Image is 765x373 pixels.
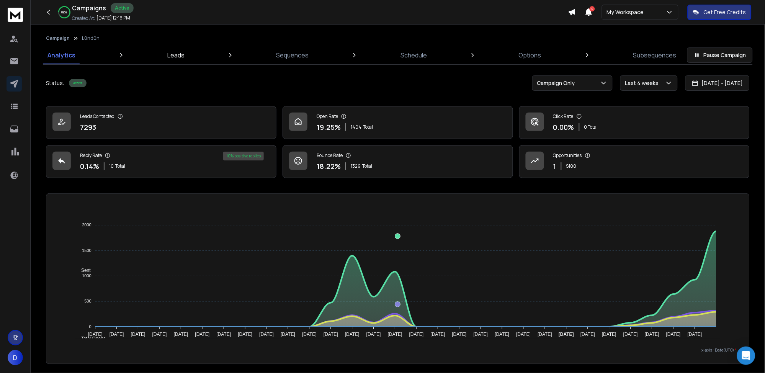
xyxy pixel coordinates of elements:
[519,51,541,60] p: Options
[283,106,513,139] a: Open Rate19.25%1404Total
[302,332,317,337] tspan: [DATE]
[566,163,577,169] p: $ 100
[645,332,659,337] tspan: [DATE]
[173,332,188,337] tspan: [DATE]
[351,163,361,169] span: 1329
[388,332,402,337] tspan: [DATE]
[109,163,114,169] span: 10
[163,46,189,64] a: Leads
[366,332,381,337] tspan: [DATE]
[59,347,737,353] p: x-axis : Date(UTC)
[43,46,80,64] a: Analytics
[110,332,124,337] tspan: [DATE]
[317,113,338,119] p: Open Rate
[281,332,295,337] tspan: [DATE]
[559,332,574,337] tspan: [DATE]
[96,15,130,21] p: [DATE] 12:16 PM
[276,51,309,60] p: Sequences
[216,332,231,337] tspan: [DATE]
[495,332,510,337] tspan: [DATE]
[688,332,702,337] tspan: [DATE]
[517,332,531,337] tspan: [DATE]
[115,163,125,169] span: Total
[553,113,574,119] p: Click Rate
[519,106,750,139] a: Click Rate0.00%0 Total
[259,332,274,337] tspan: [DATE]
[46,79,64,87] p: Status:
[80,122,96,133] p: 7293
[607,8,647,16] p: My Workspace
[687,47,753,63] button: Pause Campaign
[8,350,23,365] button: D
[590,6,595,11] span: 10
[317,161,341,172] p: 18.22 %
[363,124,373,130] span: Total
[82,248,91,253] tspan: 1500
[685,75,750,91] button: [DATE] - [DATE]
[82,35,100,41] p: L0nd0n
[111,3,134,13] div: Active
[553,122,574,133] p: 0.00 %
[553,152,582,159] p: Opportunities
[82,273,91,278] tspan: 1000
[553,161,556,172] p: 1
[152,332,167,337] tspan: [DATE]
[409,332,424,337] tspan: [DATE]
[602,332,617,337] tspan: [DATE]
[633,51,677,60] p: Subsequences
[324,332,338,337] tspan: [DATE]
[8,8,23,22] img: logo
[396,46,432,64] a: Schedule
[72,15,95,21] p: Created At:
[47,51,75,60] p: Analytics
[581,332,595,337] tspan: [DATE]
[625,79,662,87] p: Last 4 weeks
[452,332,467,337] tspan: [DATE]
[623,332,638,337] tspan: [DATE]
[75,268,91,273] span: Sent
[400,51,427,60] p: Schedule
[317,122,341,133] p: 19.25 %
[89,324,91,329] tspan: 0
[345,332,360,337] tspan: [DATE]
[688,5,752,20] button: Get Free Credits
[272,46,314,64] a: Sequences
[666,332,681,337] tspan: [DATE]
[317,152,343,159] p: Bounce Rate
[80,161,99,172] p: 0.14 %
[519,145,750,178] a: Opportunities1$100
[474,332,488,337] tspan: [DATE]
[537,79,578,87] p: Campaign Only
[72,3,106,13] h1: Campaigns
[167,51,185,60] p: Leads
[46,35,70,41] button: Campaign
[46,106,276,139] a: Leads Contacted7293
[80,113,114,119] p: Leads Contacted
[131,332,145,337] tspan: [DATE]
[84,299,91,304] tspan: 500
[80,152,102,159] p: Reply Rate
[351,124,361,130] span: 1404
[238,332,252,337] tspan: [DATE]
[88,332,103,337] tspan: [DATE]
[283,145,513,178] a: Bounce Rate18.22%1329Total
[584,124,598,130] p: 0 Total
[538,332,552,337] tspan: [DATE]
[69,79,87,87] div: Active
[704,8,746,16] p: Get Free Credits
[431,332,445,337] tspan: [DATE]
[46,145,276,178] a: Reply Rate0.14%10Total10% positive replies
[82,223,91,227] tspan: 2000
[629,46,681,64] a: Subsequences
[195,332,209,337] tspan: [DATE]
[737,347,755,365] div: Open Intercom Messenger
[514,46,546,64] a: Options
[223,152,264,160] div: 10 % positive replies
[75,336,106,341] span: Total Opens
[362,163,372,169] span: Total
[62,10,67,15] p: 89 %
